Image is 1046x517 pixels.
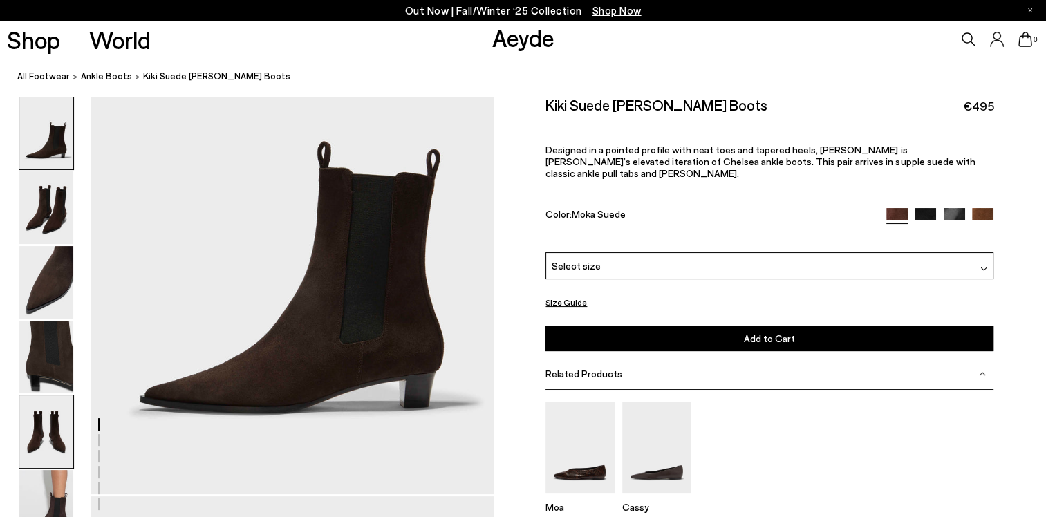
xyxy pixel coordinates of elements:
[622,402,691,493] img: Cassy Pointed-Toe Flats
[552,258,601,273] span: Select size
[19,97,73,169] img: Kiki Suede Chelsea Boots - Image 1
[89,28,151,52] a: World
[405,2,642,19] p: Out Now | Fall/Winter ‘25 Collection
[1018,32,1032,47] a: 0
[19,321,73,393] img: Kiki Suede Chelsea Boots - Image 4
[17,58,1046,96] nav: breadcrumb
[7,28,60,52] a: Shop
[81,70,132,82] span: ankle boots
[979,370,986,377] img: svg%3E
[545,368,622,379] span: Related Products
[622,501,691,513] p: Cassy
[980,265,987,272] img: svg%3E
[545,326,993,351] button: Add to Cart
[545,144,993,179] p: Designed in a pointed profile with neat toes and tapered heels, [PERSON_NAME] is [PERSON_NAME]’s ...
[19,246,73,319] img: Kiki Suede Chelsea Boots - Image 3
[545,484,615,513] a: Moa Pointed-Toe Flats Moa
[545,294,587,311] button: Size Guide
[17,69,70,84] a: All Footwear
[545,96,767,113] h2: Kiki Suede [PERSON_NAME] Boots
[744,332,795,344] span: Add to Cart
[19,395,73,468] img: Kiki Suede Chelsea Boots - Image 5
[962,97,993,115] span: €495
[19,171,73,244] img: Kiki Suede Chelsea Boots - Image 2
[545,501,615,513] p: Moa
[572,208,626,220] span: Moka Suede
[143,69,290,84] span: Kiki Suede [PERSON_NAME] Boots
[81,69,132,84] a: ankle boots
[622,484,691,513] a: Cassy Pointed-Toe Flats Cassy
[1032,36,1039,44] span: 0
[545,402,615,493] img: Moa Pointed-Toe Flats
[545,208,872,224] div: Color:
[492,23,554,52] a: Aeyde
[592,4,642,17] span: Navigate to /collections/new-in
